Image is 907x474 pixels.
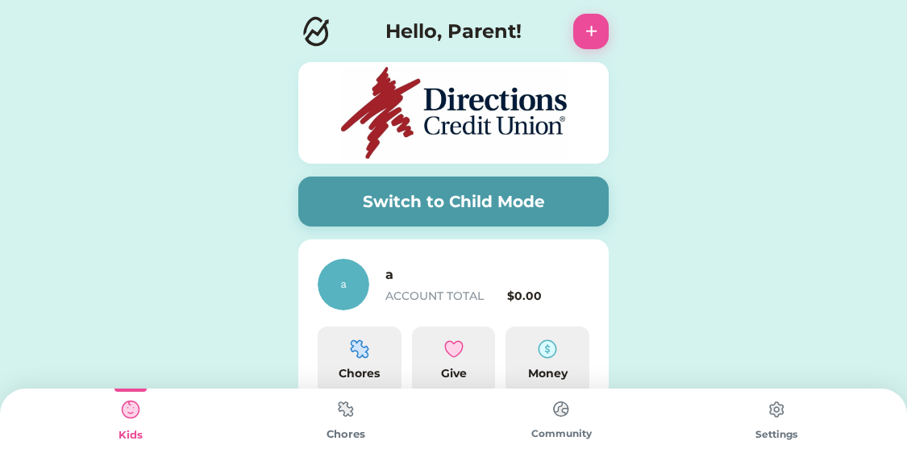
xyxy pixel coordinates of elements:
[350,339,369,359] img: programming-module-puzzle-1--code-puzzle-module-programming-plugin-piece.svg
[444,339,464,359] img: interface-favorite-heart--reward-social-rating-media-heart-it-like-favorite-love.svg
[545,393,577,425] img: type%3Dchores%2C%20state%3Ddefault.svg
[669,427,884,442] div: Settings
[454,426,669,441] div: Community
[385,265,547,285] h6: a
[23,427,238,443] div: Kids
[324,365,395,382] div: Chores
[573,14,609,49] button: +
[385,288,501,305] div: ACCOUNT TOTAL
[760,393,793,426] img: type%3Dchores%2C%20state%3Ddefault.svg
[298,14,334,49] img: Logo.svg
[298,177,609,227] button: Switch to Child Mode
[538,339,557,359] img: money-cash-dollar-coin--accounting-billing-payment-cash-coin-currency-money-finance.svg
[385,17,522,46] h4: Hello, Parent!
[341,67,567,159] img: DCS%20logo1.jpg
[330,393,362,425] img: type%3Dchores%2C%20state%3Ddefault.svg
[512,365,583,382] div: Money
[507,288,590,305] div: $0.00
[418,365,489,382] div: Give
[238,426,453,443] div: Chores
[114,393,147,426] img: type%3Dkids%2C%20state%3Dselected.svg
